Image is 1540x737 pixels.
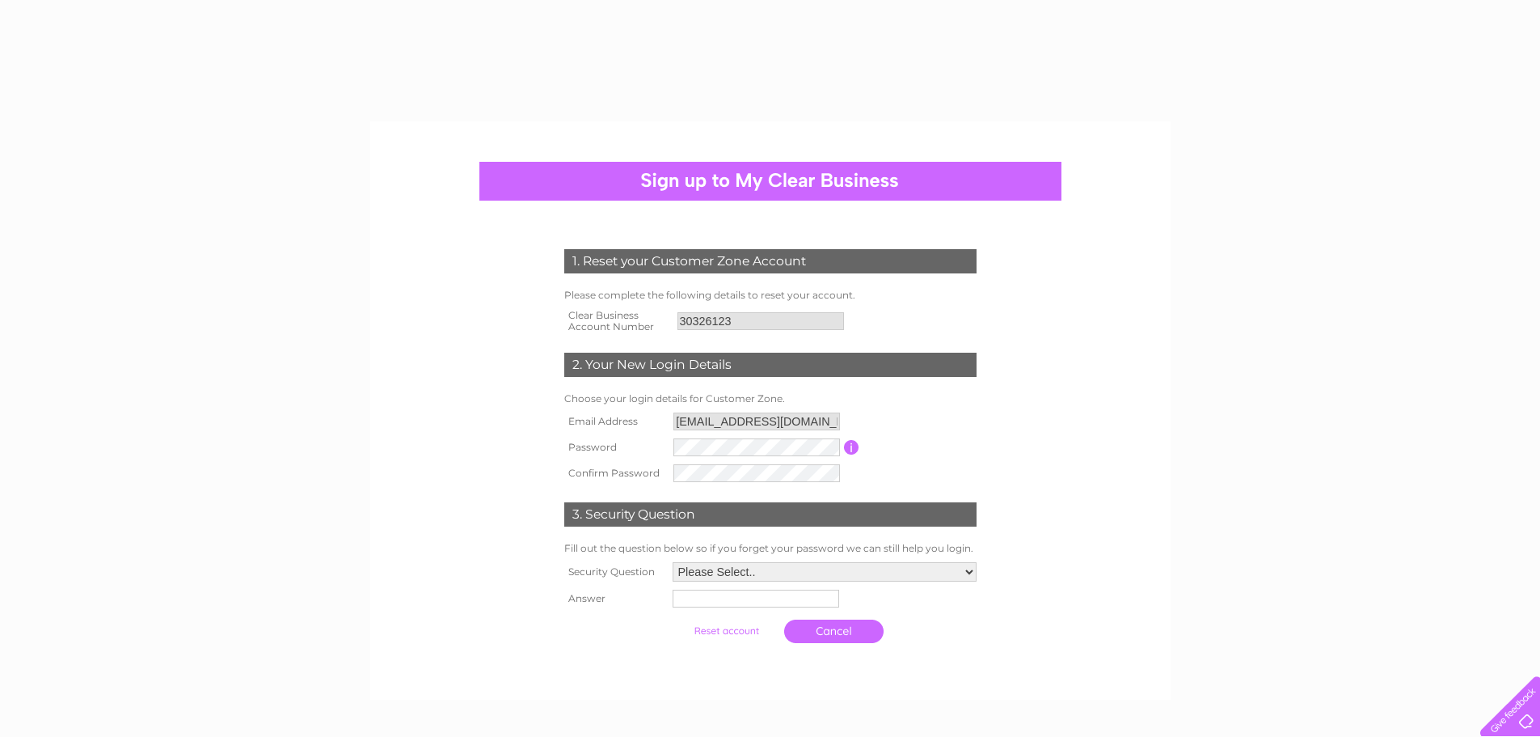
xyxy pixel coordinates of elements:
th: Answer [560,586,669,612]
th: Clear Business Account Number [560,305,673,337]
input: Information [844,440,859,455]
th: Confirm Password [560,460,670,486]
th: Security Question [560,558,669,586]
td: Choose your login details for Customer Zone. [560,389,981,409]
th: Email Address [560,409,670,434]
div: 2. Your New Login Details [564,353,977,377]
td: Please complete the following details to reset your account. [560,286,981,305]
div: 1. Reset your Customer Zone Account [564,249,977,273]
td: Fill out the question below so if you forget your password we can still help you login. [560,539,981,558]
div: 3. Security Question [564,502,977,527]
th: Password [560,434,670,460]
a: Cancel [784,620,884,643]
input: Submit [677,620,776,642]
